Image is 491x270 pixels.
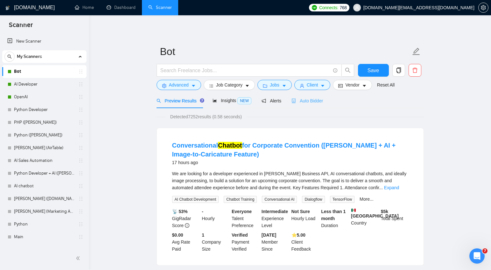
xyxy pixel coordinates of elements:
[172,159,408,166] div: 17 hours ago
[14,91,74,103] a: OpenAI
[232,232,248,238] b: Verified
[157,99,161,103] span: search
[291,98,323,103] span: Auto Bidder
[204,80,255,90] button: barsJob Categorycaret-down
[14,154,74,167] a: AI Sales Automation
[200,208,230,229] div: Hourly
[319,4,338,11] span: Connects:
[232,209,252,214] b: Everyone
[362,83,367,88] span: caret-down
[14,205,74,218] a: [PERSON_NAME] (Marketing Automation)
[162,83,166,88] span: setting
[355,5,359,10] span: user
[5,3,10,13] img: logo
[107,5,136,10] a: dashboardDashboard
[224,196,257,203] span: Chatbot Training
[78,94,83,100] span: holder
[78,196,83,201] span: holder
[5,54,14,59] span: search
[169,81,189,88] span: Advanced
[209,83,214,88] span: bars
[307,81,318,88] span: Client
[4,52,15,62] button: search
[338,83,343,88] span: idcard
[78,107,83,112] span: holder
[340,4,347,11] span: 768
[14,142,74,154] a: [PERSON_NAME] (AirTable)
[291,209,310,214] b: Not Sure
[245,83,249,88] span: caret-down
[14,116,74,129] a: PHP ([PERSON_NAME])
[333,68,337,73] span: info-circle
[14,103,74,116] a: Python Developer
[290,232,320,253] div: Client Feedback
[260,232,290,253] div: Member Since
[199,98,205,103] div: Tooltip anchor
[171,232,201,253] div: Avg Rate Paid
[358,64,389,77] button: Save
[78,133,83,138] span: holder
[482,248,487,253] span: 7
[202,209,203,214] b: -
[262,99,266,103] span: notification
[157,80,201,90] button: settingAdvancedcaret-down
[14,231,74,243] a: Main
[262,232,276,238] b: [DATE]
[300,83,304,88] span: user
[379,185,383,190] span: ...
[469,248,485,264] iframe: Intercom live chat
[478,5,488,10] a: setting
[377,81,395,88] a: Reset All
[302,196,325,203] span: Dialogflow
[393,67,405,73] span: copy
[360,197,374,202] a: More...
[330,196,354,203] span: TensorFlow
[384,185,399,190] a: Expand
[230,232,260,253] div: Payment Verified
[160,44,411,59] input: Scanner name...
[157,98,202,103] span: Preview Results
[17,50,42,63] span: My Scanners
[172,196,219,203] span: AI Chatbot Development
[172,232,183,238] b: $0.00
[148,5,172,10] a: searchScanner
[78,69,83,74] span: holder
[478,3,488,13] button: setting
[213,98,251,103] span: Insights
[191,83,196,88] span: caret-down
[341,64,354,77] button: search
[230,208,260,229] div: Talent Preference
[76,255,82,261] span: double-left
[380,208,410,229] div: Total Spent
[320,208,350,229] div: Duration
[78,234,83,239] span: holder
[202,232,204,238] b: 1
[333,80,372,90] button: idcardVendorcaret-down
[78,145,83,150] span: holder
[320,83,325,88] span: caret-down
[350,208,380,229] div: Country
[263,83,267,88] span: folder
[14,167,74,180] a: Python Developer + AI ([PERSON_NAME])
[351,208,399,218] b: [GEOGRAPHIC_DATA]
[291,232,305,238] b: ⭐️ 5.00
[479,5,488,10] span: setting
[392,64,405,77] button: copy
[218,142,242,149] mark: Chatbot
[351,208,356,212] img: 🇲🇽
[14,65,74,78] a: Bot
[78,158,83,163] span: holder
[262,98,281,103] span: Alerts
[282,83,286,88] span: caret-down
[368,66,379,74] span: Save
[262,196,297,203] span: Conversational AI
[166,113,246,120] span: Detected 7252 results (0.58 seconds)
[7,35,81,48] a: New Scanner
[342,67,354,73] span: search
[262,209,288,214] b: Intermediate
[291,99,296,103] span: robot
[294,80,331,90] button: userClientcaret-down
[78,82,83,87] span: holder
[172,170,408,191] div: We are looking for a developer experienced in W.sapp Business API, AI conversational chatbots, an...
[14,180,74,192] a: AI chatbot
